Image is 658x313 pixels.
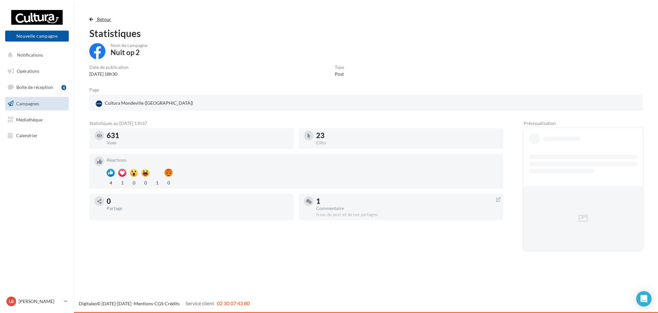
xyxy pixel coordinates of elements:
[4,113,70,127] a: Médiathèque
[89,15,114,23] button: Retour
[16,84,53,90] span: Boîte de réception
[89,88,104,92] div: Page
[19,298,61,305] p: [PERSON_NAME]
[9,298,14,305] span: LB
[17,68,39,74] span: Opérations
[316,206,498,211] div: Commentaire
[94,99,275,108] a: Cultura Mondeville ([GEOGRAPHIC_DATA])
[4,80,70,94] a: Boîte de réception4
[316,140,498,145] div: Clics
[89,71,129,77] div: [DATE] 18h30
[94,99,194,108] div: Cultura Mondeville ([GEOGRAPHIC_DATA])
[165,301,180,306] a: Crédits
[4,48,67,62] button: Notifications
[107,140,289,145] div: Vues
[79,301,250,306] span: © [DATE]-[DATE] - - -
[155,301,163,306] a: CGS
[107,198,289,205] div: 0
[111,49,140,56] div: Nuit op 2
[16,117,42,122] span: Médiathèque
[107,178,115,186] div: 4
[118,178,126,186] div: 1
[107,158,498,162] div: Réactions
[185,300,214,306] span: Service client
[130,178,138,186] div: 0
[134,301,153,306] a: Mentions
[316,198,498,205] div: 1
[335,65,344,70] div: Type
[636,291,652,307] div: Open Intercom Messenger
[5,31,69,42] button: Nouvelle campagne
[17,52,43,58] span: Notifications
[16,133,38,138] span: Calendrier
[89,65,129,70] div: Date de publication
[524,121,643,126] div: Prévisualisation
[164,178,173,186] div: 0
[89,121,503,126] div: Statistiques au [DATE] 11h37
[4,97,70,110] a: Campagnes
[141,178,149,186] div: 0
[335,71,344,77] div: Post
[153,178,161,186] div: 1
[61,85,66,90] div: 4
[16,101,39,106] span: Campagnes
[4,129,70,142] a: Calendrier
[79,301,97,306] a: Digitaleo
[4,64,70,78] a: Opérations
[97,16,111,22] span: Retour
[107,206,289,211] div: Partage
[5,295,69,308] a: LB [PERSON_NAME]
[316,132,498,139] div: 23
[107,132,289,139] div: 631
[217,300,250,306] span: 02 30 07 43 80
[316,212,498,218] div: Issus du post et de ses partages
[111,43,147,48] div: Nom de campagne
[89,28,643,38] div: Statistiques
